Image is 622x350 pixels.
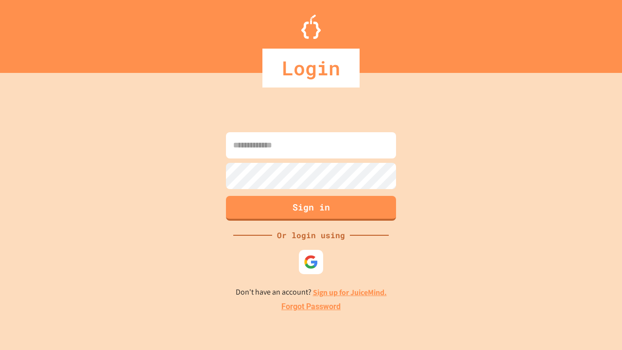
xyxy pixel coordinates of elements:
[541,269,612,310] iframe: chat widget
[226,196,396,221] button: Sign in
[313,287,387,297] a: Sign up for JuiceMind.
[272,229,350,241] div: Or login using
[236,286,387,298] p: Don't have an account?
[581,311,612,340] iframe: chat widget
[304,255,318,269] img: google-icon.svg
[262,49,360,87] div: Login
[301,15,321,39] img: Logo.svg
[281,301,341,313] a: Forgot Password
